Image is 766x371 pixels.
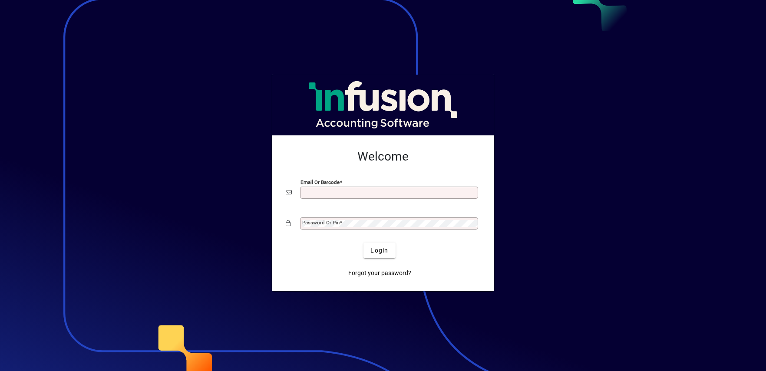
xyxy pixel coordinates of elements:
button: Login [363,243,395,258]
mat-label: Email or Barcode [300,179,340,185]
span: Login [370,246,388,255]
h2: Welcome [286,149,480,164]
mat-label: Password or Pin [302,220,340,226]
a: Forgot your password? [345,265,415,281]
span: Forgot your password? [348,269,411,278]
